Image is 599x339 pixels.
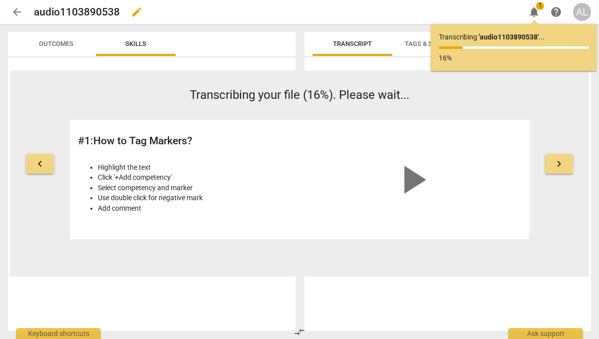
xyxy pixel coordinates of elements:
li: Highlight the text [98,162,295,173]
a: Help [547,3,565,21]
span: Tags & Speakers [405,40,460,47]
span: notifications [528,6,540,18]
li: Use double click for negative mark [98,193,295,203]
span: Skills [125,40,146,47]
b: ' audio1103890538 ' [479,33,539,41]
span: compare_arrows [294,326,305,338]
li: Click '+Add competency' [98,172,295,183]
span: help [550,6,562,18]
li: Add comment [98,203,295,214]
span: play_arrow [388,156,436,204]
span: Transcribing your file (16%). Please wait... [190,88,409,102]
h2: # 1 : How to Tag Markers? [78,135,295,147]
p: Transcribing ... [439,32,589,42]
span: Outcomes [39,40,73,47]
span: Transcript [333,40,372,47]
h2: audio1103890538 [34,6,120,18]
p: 16% [439,53,589,63]
span: edit [131,6,143,18]
span: keyboard_arrow_right [553,158,565,170]
span: 1 [536,2,544,10]
li: Select competency and marker [98,183,295,193]
div: Ask support [508,328,583,339]
span: arrow_back [11,6,23,18]
div: Keyboard shortcuts [16,328,101,339]
button: Notifications [525,3,543,21]
button: AL [573,3,591,21]
span: keyboard_arrow_left [34,158,46,170]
